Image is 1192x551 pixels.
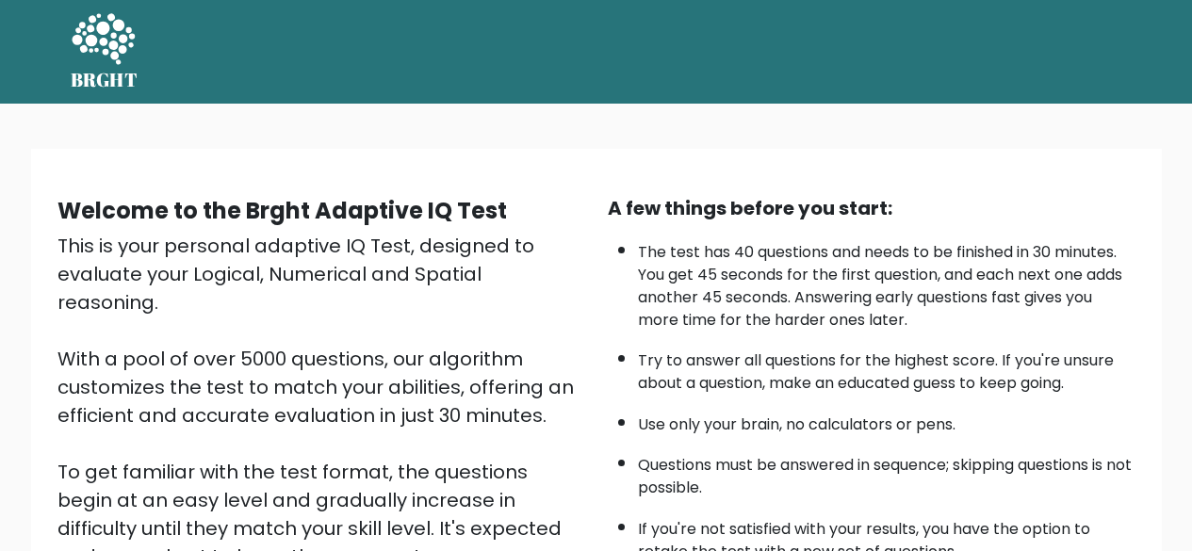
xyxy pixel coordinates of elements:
b: Welcome to the Brght Adaptive IQ Test [57,195,507,226]
h5: BRGHT [71,69,139,91]
li: Questions must be answered in sequence; skipping questions is not possible. [638,445,1135,499]
li: The test has 40 questions and needs to be finished in 30 minutes. You get 45 seconds for the firs... [638,232,1135,332]
div: A few things before you start: [608,194,1135,222]
li: Try to answer all questions for the highest score. If you're unsure about a question, make an edu... [638,340,1135,395]
a: BRGHT [71,8,139,96]
li: Use only your brain, no calculators or pens. [638,404,1135,436]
